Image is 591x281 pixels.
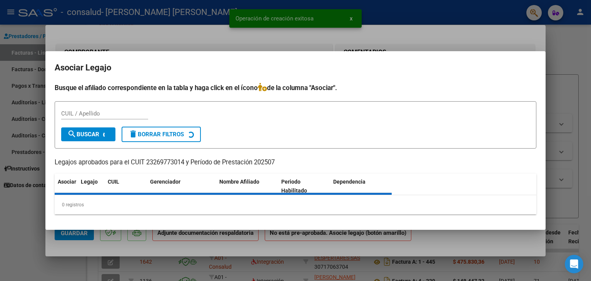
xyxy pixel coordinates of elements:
datatable-header-cell: Nombre Afiliado [216,174,278,199]
button: Borrar Filtros [122,127,201,142]
datatable-header-cell: Legajo [78,174,105,199]
button: Buscar [61,127,115,141]
datatable-header-cell: Periodo Habilitado [278,174,330,199]
span: Buscar [67,131,99,138]
span: Borrar Filtros [129,131,184,138]
mat-icon: delete [129,129,138,139]
datatable-header-cell: Gerenciador [147,174,216,199]
span: Asociar [58,179,76,185]
span: CUIL [108,179,119,185]
datatable-header-cell: CUIL [105,174,147,199]
datatable-header-cell: Asociar [55,174,78,199]
mat-icon: search [67,129,77,139]
p: Legajos aprobados para el CUIT 23269773014 y Período de Prestación 202507 [55,158,536,167]
div: 0 registros [55,195,536,214]
div: Open Intercom Messenger [565,255,583,273]
datatable-header-cell: Dependencia [330,174,392,199]
span: Periodo Habilitado [281,179,307,194]
h4: Busque el afiliado correspondiente en la tabla y haga click en el ícono de la columna "Asociar". [55,83,536,93]
span: Gerenciador [150,179,180,185]
span: Nombre Afiliado [219,179,259,185]
h2: Asociar Legajo [55,60,536,75]
span: Legajo [81,179,98,185]
span: Dependencia [333,179,366,185]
